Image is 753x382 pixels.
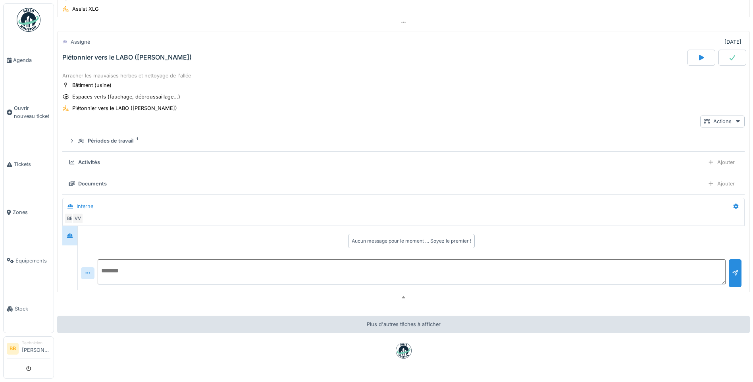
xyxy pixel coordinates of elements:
div: Assigné [71,38,90,46]
div: Actions [700,116,745,127]
div: Ajouter [704,178,738,189]
div: BB [64,213,75,224]
div: Arracher les mauvaises herbes et nettoyage de l'allée [62,72,745,79]
span: Zones [13,208,50,216]
span: Stock [15,305,50,313]
a: Stock [4,285,54,333]
div: Activités [78,158,100,166]
span: Tickets [14,160,50,168]
div: [DATE] [724,38,741,46]
span: Agenda [13,56,50,64]
summary: DocumentsAjouter [65,176,741,191]
img: Badge_color-CXgf-gQk.svg [17,8,40,32]
div: Plus d'autres tâches à afficher [57,316,750,333]
div: Interne [77,203,93,210]
span: Ouvrir nouveau ticket [14,104,50,120]
div: Piétonnier vers le LABO ([PERSON_NAME]) [72,104,177,112]
li: [PERSON_NAME] [22,340,50,357]
div: Espaces verts (fauchage, débroussaillage...) [72,93,180,100]
img: badge-BVDL4wpA.svg [396,343,412,359]
li: BB [7,343,19,355]
a: Zones [4,188,54,236]
a: Équipements [4,237,54,285]
div: Assist XLG [72,5,99,13]
div: Ajouter [704,156,738,168]
a: Tickets [4,140,54,188]
div: Aucun message pour le moment … Soyez le premier ! [352,237,471,245]
div: Périodes de travail [88,137,133,145]
span: Équipements [15,257,50,264]
div: VV [72,213,83,224]
summary: Périodes de travail1 [65,134,741,149]
div: Piétonnier vers le LABO ([PERSON_NAME]) [62,54,192,61]
div: Bâtiment (usine) [72,81,112,89]
div: Technicien [22,340,50,346]
a: Agenda [4,36,54,84]
a: BB Technicien[PERSON_NAME] [7,340,50,359]
div: Documents [78,180,107,187]
a: Ouvrir nouveau ticket [4,84,54,140]
summary: ActivitésAjouter [65,155,741,170]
